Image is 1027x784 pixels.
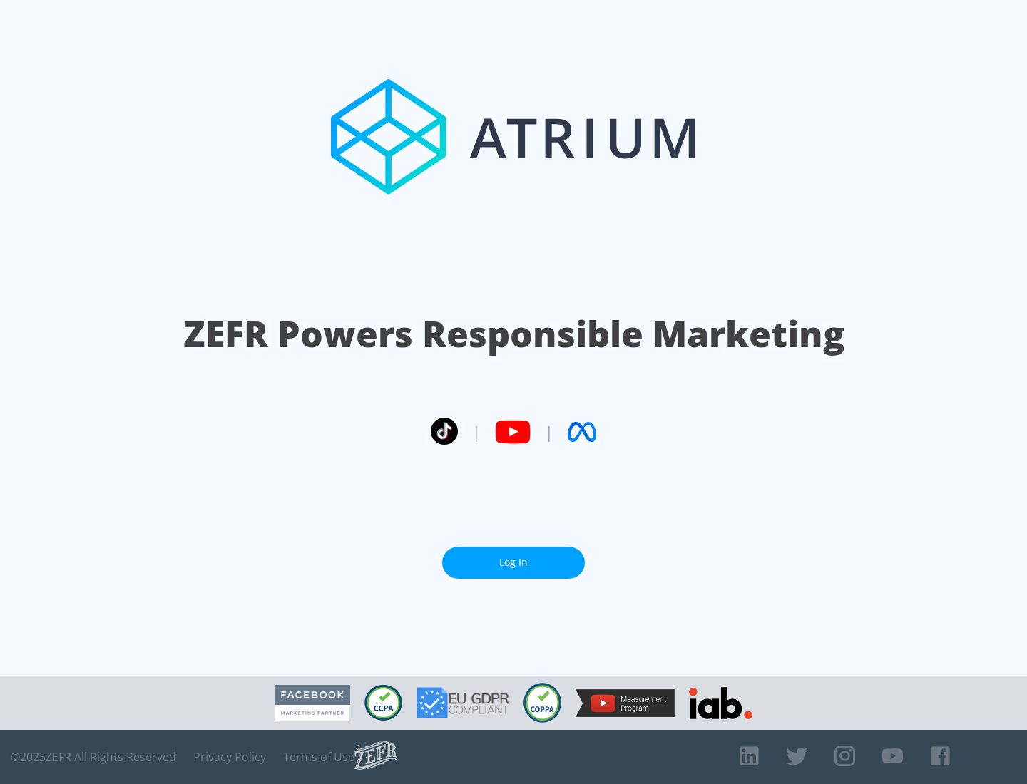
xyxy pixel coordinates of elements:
a: Log In [442,547,585,579]
span: © 2025 ZEFR All Rights Reserved [11,750,176,764]
img: IAB [689,687,752,719]
a: Terms of Use [283,750,354,764]
img: CCPA Compliant [364,685,402,721]
span: | [472,421,481,443]
h1: ZEFR Powers Responsible Marketing [183,309,844,359]
span: | [545,421,553,443]
img: GDPR Compliant [417,687,509,718]
img: Facebook Marketing Partner [275,685,350,721]
a: Privacy Policy [193,750,266,764]
img: YouTube Measurement Program [576,689,675,717]
img: COPPA Compliant [523,683,561,723]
